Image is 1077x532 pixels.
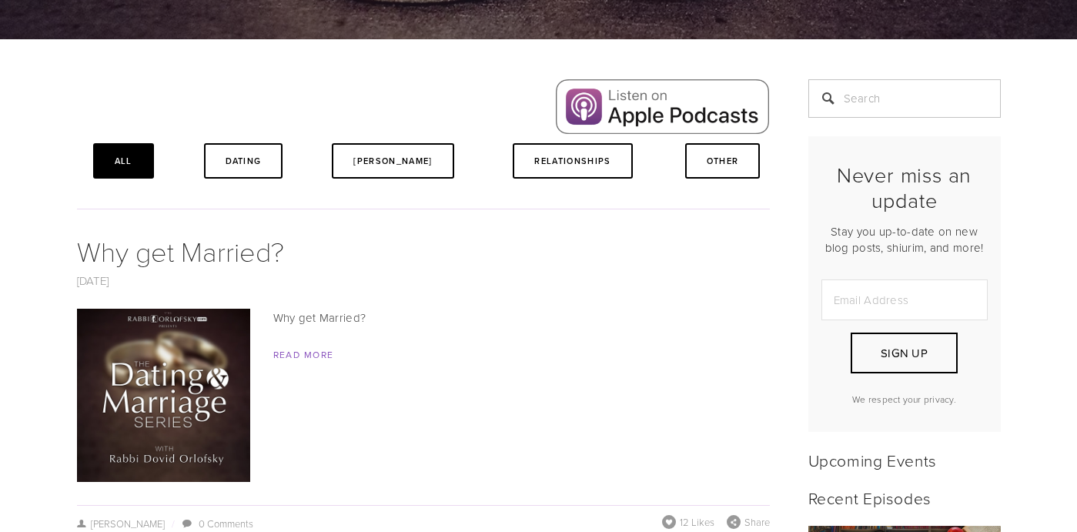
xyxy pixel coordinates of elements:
[821,393,988,406] p: We respect your privacy.
[881,345,928,361] span: Sign Up
[165,517,180,530] span: /
[93,143,154,179] a: All
[332,143,453,179] a: [PERSON_NAME]
[77,273,109,289] a: [DATE]
[808,488,1001,507] h2: Recent Episodes
[204,143,283,179] a: Dating
[808,79,1001,118] input: Search
[273,348,334,361] a: Read More
[199,517,253,530] a: 0 Comments
[77,517,166,530] a: [PERSON_NAME]
[77,232,284,269] a: Why get Married?
[727,515,770,529] div: Share
[680,515,714,529] span: 12 Likes
[821,279,988,320] input: Email Address
[513,143,632,179] a: Relationships
[77,309,250,482] img: Why get Married?
[821,162,988,212] h2: Never miss an update
[77,309,770,327] p: Why get Married?
[821,223,988,256] p: Stay you up-to-date on new blog posts, shiurim, and more!
[808,450,1001,470] h2: Upcoming Events
[685,143,761,179] a: Other
[851,333,957,373] button: Sign Up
